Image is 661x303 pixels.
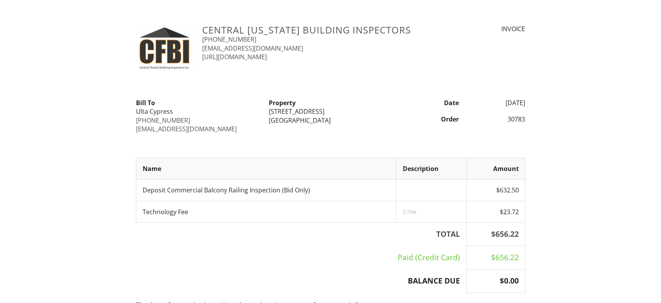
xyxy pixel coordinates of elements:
strong: Property [269,99,296,107]
a: [EMAIL_ADDRESS][DOMAIN_NAME] [202,44,303,53]
td: $656.22 [467,246,525,269]
td: Deposit Commercial Balcony Railing Inspection (Bid Only) [136,180,396,201]
div: Order [397,115,464,123]
td: $632.50 [467,180,525,201]
div: INVOICE [435,25,525,33]
a: [PHONE_NUMBER] [202,35,256,44]
a: [PHONE_NUMBER] [136,116,190,125]
th: $656.22 [467,223,525,246]
th: TOTAL [136,223,467,246]
img: Copy_of_CFBI_logo_lightOrange_dark.jpg [136,25,193,72]
h3: Central [US_STATE] Building Inspectors [202,25,425,35]
td: $23.72 [467,201,525,222]
th: $0.00 [467,269,525,292]
td: Paid (Credit Card) [136,246,467,269]
strong: Bill To [136,99,155,107]
a: [EMAIL_ADDRESS][DOMAIN_NAME] [136,125,237,133]
div: 3.75% [403,209,460,215]
th: Description [396,158,466,179]
th: BALANCE DUE [136,269,467,292]
div: Date [397,99,464,107]
td: Technology Fee [136,201,396,222]
div: [GEOGRAPHIC_DATA] [269,116,392,125]
th: Name [136,158,396,179]
div: [STREET_ADDRESS] [269,107,392,116]
div: [DATE] [464,99,530,107]
div: 30783 [464,115,530,123]
div: Ulta Cypress [136,107,259,116]
a: [URL][DOMAIN_NAME] [202,53,267,61]
th: Amount [467,158,525,179]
